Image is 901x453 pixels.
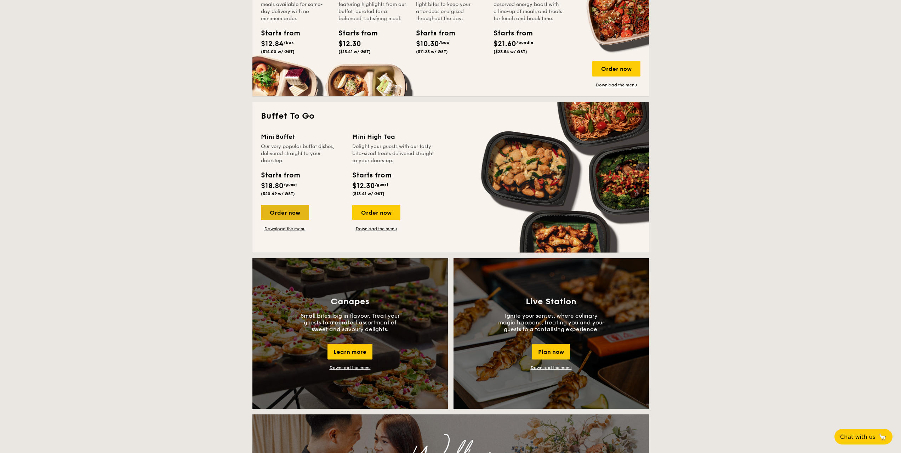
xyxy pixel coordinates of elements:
span: ($11.23 w/ GST) [416,49,448,54]
span: ($13.41 w/ GST) [352,191,384,196]
div: Learn more [327,344,372,359]
div: Order now [592,61,640,77]
div: Starts from [338,28,370,39]
span: $12.30 [352,182,375,190]
span: ($20.49 w/ GST) [261,191,295,196]
h2: Buffet To Go [261,111,640,122]
span: $21.60 [494,40,516,48]
h3: Live Station [526,297,576,307]
span: ($14.00 w/ GST) [261,49,295,54]
h3: Canapes [331,297,369,307]
div: Mini Buffet [261,132,344,142]
span: $12.84 [261,40,284,48]
span: $18.80 [261,182,284,190]
div: Delight your guests with our tasty bite-sized treats delivered straight to your doorstep. [352,143,435,164]
a: Download the menu [330,365,371,370]
div: Starts from [352,170,391,181]
div: Plan now [532,344,570,359]
span: ($13.41 w/ GST) [338,49,371,54]
div: Starts from [261,170,300,181]
span: Chat with us [840,434,876,440]
span: /guest [284,182,297,187]
button: Chat with us🦙 [834,429,893,444]
div: Starts from [494,28,525,39]
div: Our very popular buffet dishes, delivered straight to your doorstep. [261,143,344,164]
div: Starts from [416,28,448,39]
span: $10.30 [416,40,439,48]
span: /guest [375,182,388,187]
div: Starts from [261,28,293,39]
a: Download the menu [261,226,309,232]
a: Download the menu [352,226,400,232]
span: /box [284,40,294,45]
div: Mini High Tea [352,132,435,142]
div: Order now [261,205,309,220]
p: Small bites, big in flavour. Treat your guests to a curated assortment of sweet and savoury delig... [297,312,403,333]
a: Download the menu [592,82,640,88]
span: ($23.54 w/ GST) [494,49,527,54]
a: Download the menu [531,365,572,370]
span: /bundle [516,40,533,45]
span: /box [439,40,449,45]
span: $12.30 [338,40,361,48]
div: Order now [352,205,400,220]
span: 🦙 [878,433,887,441]
p: Ignite your senses, where culinary magic happens, treating you and your guests to a tantalising e... [498,312,604,333]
